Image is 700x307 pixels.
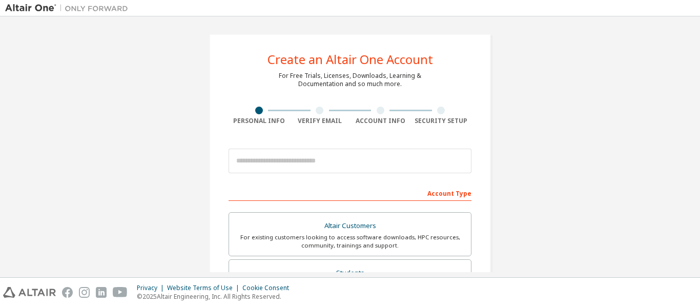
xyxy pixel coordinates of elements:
div: Personal Info [229,117,290,125]
div: For Free Trials, Licenses, Downloads, Learning & Documentation and so much more. [279,72,421,88]
div: Privacy [137,284,167,292]
img: instagram.svg [79,287,90,298]
div: Verify Email [290,117,351,125]
div: Cookie Consent [242,284,295,292]
img: facebook.svg [62,287,73,298]
img: altair_logo.svg [3,287,56,298]
img: youtube.svg [113,287,128,298]
img: linkedin.svg [96,287,107,298]
div: Altair Customers [235,219,465,233]
div: Account Info [350,117,411,125]
img: Altair One [5,3,133,13]
div: Students [235,266,465,280]
p: © 2025 Altair Engineering, Inc. All Rights Reserved. [137,292,295,301]
div: For existing customers looking to access software downloads, HPC resources, community, trainings ... [235,233,465,250]
div: Account Type [229,185,471,201]
div: Create an Altair One Account [267,53,433,66]
div: Security Setup [411,117,472,125]
div: Website Terms of Use [167,284,242,292]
